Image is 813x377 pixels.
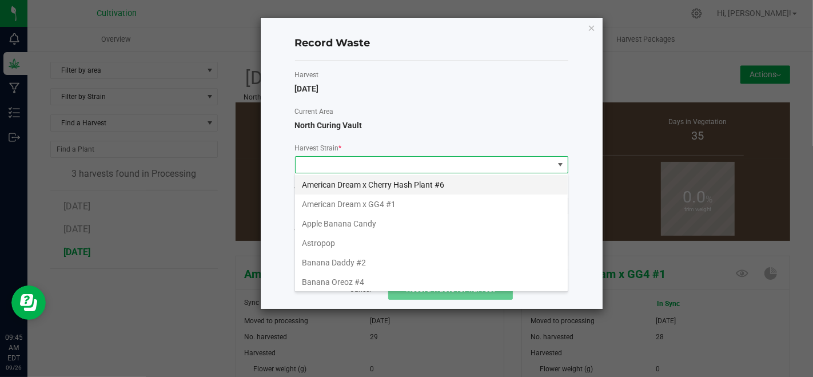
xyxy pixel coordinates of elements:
span: [DATE] [295,84,319,93]
li: Astropop [295,233,568,253]
h4: Record Waste [295,36,568,51]
li: Apple Banana Candy [295,214,568,233]
span: North Curing Vault [295,121,362,130]
li: American Dream x GG4 #1 [295,195,568,214]
iframe: Resource center [11,285,46,320]
label: Current Area [295,106,568,117]
label: Harvest [295,70,568,80]
li: Banana Oreoz #4 [295,272,568,292]
label: Harvest Strain [295,143,568,153]
li: American Dream x Cherry Hash Plant #6 [295,175,568,195]
li: Banana Daddy #2 [295,253,568,272]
